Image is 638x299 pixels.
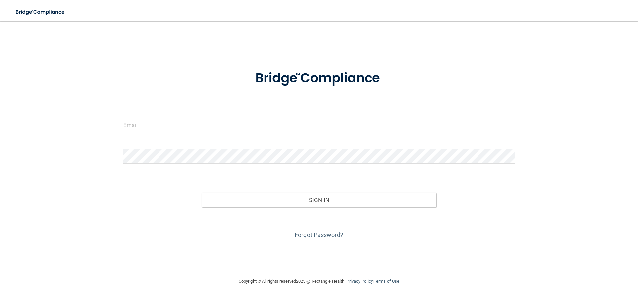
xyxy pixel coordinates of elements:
[202,193,437,207] button: Sign In
[123,117,515,132] input: Email
[374,279,399,284] a: Terms of Use
[242,61,396,96] img: bridge_compliance_login_screen.278c3ca4.svg
[295,231,343,238] a: Forgot Password?
[198,271,440,292] div: Copyright © All rights reserved 2025 @ Rectangle Health | |
[10,5,71,19] img: bridge_compliance_login_screen.278c3ca4.svg
[346,279,372,284] a: Privacy Policy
